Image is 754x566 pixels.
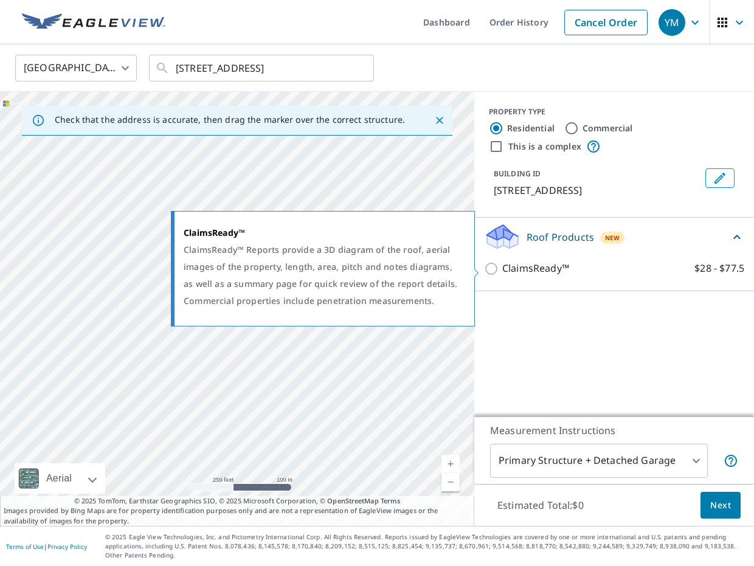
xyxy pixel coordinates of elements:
span: Next [710,498,731,513]
a: Current Level 17, Zoom In [441,455,460,473]
a: Current Level 17, Zoom Out [441,473,460,491]
a: Terms [381,496,401,505]
label: Commercial [583,122,633,134]
div: PROPERTY TYPE [489,106,739,117]
div: YM [659,9,685,36]
p: $28 - $77.5 [694,261,744,276]
p: Check that the address is accurate, then drag the marker over the correct structure. [55,114,405,125]
p: ClaimsReady™ [502,261,569,276]
p: [STREET_ADDRESS] [494,183,700,198]
label: This is a complex [508,140,581,153]
img: EV Logo [22,13,165,32]
span: New [605,233,620,243]
p: Roof Products [527,230,594,244]
div: Aerial [15,463,105,494]
strong: ClaimsReady™ [184,227,245,238]
p: © 2025 Eagle View Technologies, Inc. and Pictometry International Corp. All Rights Reserved. Repo... [105,533,748,560]
span: Your report will include the primary structure and a detached garage if one exists. [724,454,738,468]
button: Next [700,492,741,519]
div: ClaimsReady™ Reports provide a 3D diagram of the roof, aerial images of the property, length, are... [184,241,459,309]
p: | [6,543,87,550]
p: Estimated Total: $0 [488,492,593,519]
label: Residential [507,122,555,134]
a: Privacy Policy [47,542,87,551]
div: Primary Structure + Detached Garage [490,444,708,478]
a: Terms of Use [6,542,44,551]
a: Cancel Order [564,10,648,35]
p: Measurement Instructions [490,423,738,438]
div: Aerial [43,463,75,494]
span: © 2025 TomTom, Earthstar Geographics SIO, © 2025 Microsoft Corporation, © [74,496,401,506]
button: Edit building 1 [705,168,735,188]
div: [GEOGRAPHIC_DATA] [15,51,137,85]
input: Search by address or latitude-longitude [176,51,349,85]
div: Roof ProductsNew [484,223,744,251]
p: BUILDING ID [494,168,541,179]
button: Close [432,112,448,128]
a: OpenStreetMap [327,496,378,505]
